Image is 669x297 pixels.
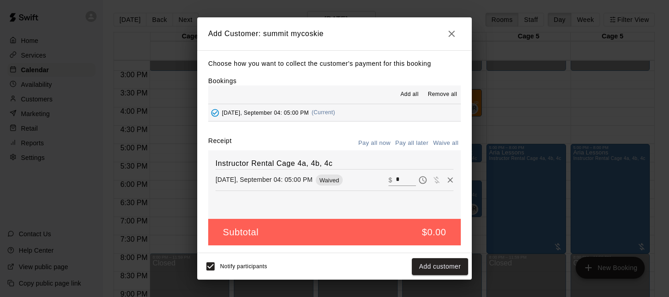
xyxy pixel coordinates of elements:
h5: Subtotal [223,226,259,239]
span: Add all [400,90,419,99]
button: Add customer [412,258,468,275]
p: $ [388,175,392,185]
button: Added - Collect Payment[DATE], September 04: 05:00 PM(Current) [208,104,461,121]
span: Pay later [416,175,430,183]
span: Remove all [428,90,457,99]
button: Add all [395,87,424,102]
button: Remove all [424,87,461,102]
span: [DATE], September 04: 05:00 PM [222,109,309,116]
p: Choose how you want to collect the customer's payment for this booking [208,58,461,69]
span: Notify participants [220,264,267,270]
h5: $0.00 [422,226,446,239]
button: Waive all [431,136,461,150]
label: Bookings [208,77,237,85]
button: Added - Collect Payment [208,106,222,120]
h2: Add Customer: summit mycoskie [197,17,472,50]
h6: Instructor Rental Cage 4a, 4b, 4c [216,158,453,170]
button: Remove [443,173,457,187]
button: Pay all later [393,136,431,150]
label: Receipt [208,136,232,150]
span: (Current) [312,109,335,116]
span: Waive payment [430,175,443,183]
button: Pay all now [356,136,393,150]
p: [DATE], September 04: 05:00 PM [216,175,313,184]
span: Waived [316,177,343,184]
